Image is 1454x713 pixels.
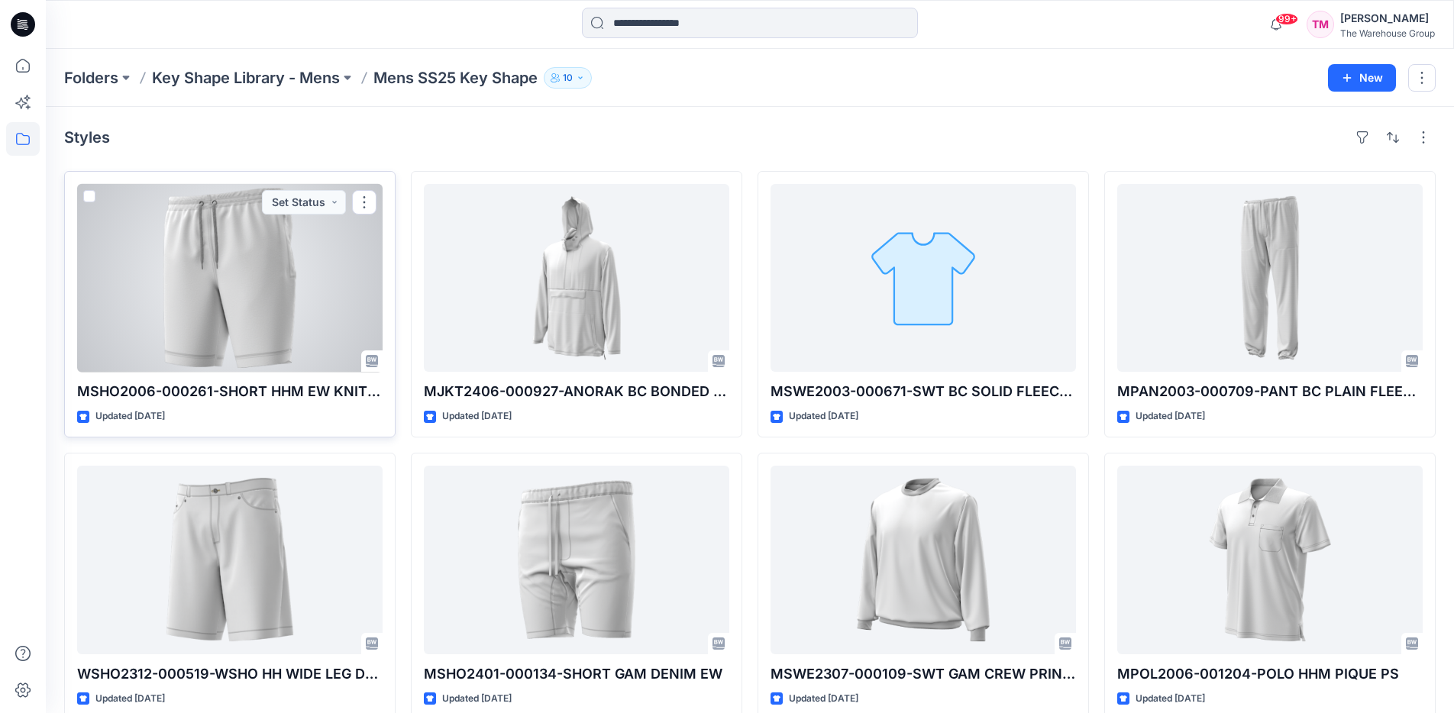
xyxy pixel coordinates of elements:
div: The Warehouse Group [1340,27,1435,39]
a: Folders [64,67,118,89]
a: Key Shape Library - Mens [152,67,340,89]
p: Updated [DATE] [789,691,858,707]
a: MSHO2006-000261-SHORT HHM EW KNIT S-6XL [77,184,383,372]
a: MSHO2401-000134-SHORT GAM DENIM EW [424,466,729,653]
p: MPOL2006-001204-POLO HHM PIQUE PS [1117,663,1423,685]
div: [PERSON_NAME] [1340,9,1435,27]
a: MPOL2006-001204-POLO HHM PIQUE PS [1117,466,1423,653]
button: New [1328,64,1396,92]
h4: Styles [64,128,110,147]
a: MJKT2406-000927-ANORAK BC BONDED FLC JCKT [424,184,729,372]
a: WSHO2312-000519-WSHO HH WIDE LEG DNM JORT [77,466,383,653]
div: TM [1307,11,1334,38]
p: Mens SS25 Key Shape [373,67,538,89]
p: MSWE2003-000671-SWT BC SOLID FLEECE HOOD PS [771,381,1076,402]
p: Updated [DATE] [442,691,512,707]
p: 10 [563,69,573,86]
p: MSHO2006-000261-SHORT HHM EW KNIT S-6XL [77,381,383,402]
span: 99+ [1275,13,1298,25]
p: WSHO2312-000519-WSHO HH WIDE LEG DNM JORT [77,663,383,685]
p: Updated [DATE] [789,408,858,424]
a: MSWE2307-000109-SWT GAM CREW PRINT S-3XL [771,466,1076,653]
p: Updated [DATE] [1136,408,1205,424]
p: Updated [DATE] [95,408,165,424]
p: Updated [DATE] [442,408,512,424]
p: MSWE2307-000109-SWT GAM CREW PRINT S-3XL [771,663,1076,685]
a: MSWE2003-000671-SWT BC SOLID FLEECE HOOD PS [771,184,1076,372]
p: MPAN2003-000709-PANT BC PLAIN FLEECE PS [1117,381,1423,402]
a: MPAN2003-000709-PANT BC PLAIN FLEECE PS [1117,184,1423,372]
p: Updated [DATE] [1136,691,1205,707]
p: MJKT2406-000927-ANORAK BC BONDED FLC JCKT [424,381,729,402]
p: Updated [DATE] [95,691,165,707]
button: 10 [544,67,592,89]
p: MSHO2401-000134-SHORT GAM DENIM EW [424,663,729,685]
